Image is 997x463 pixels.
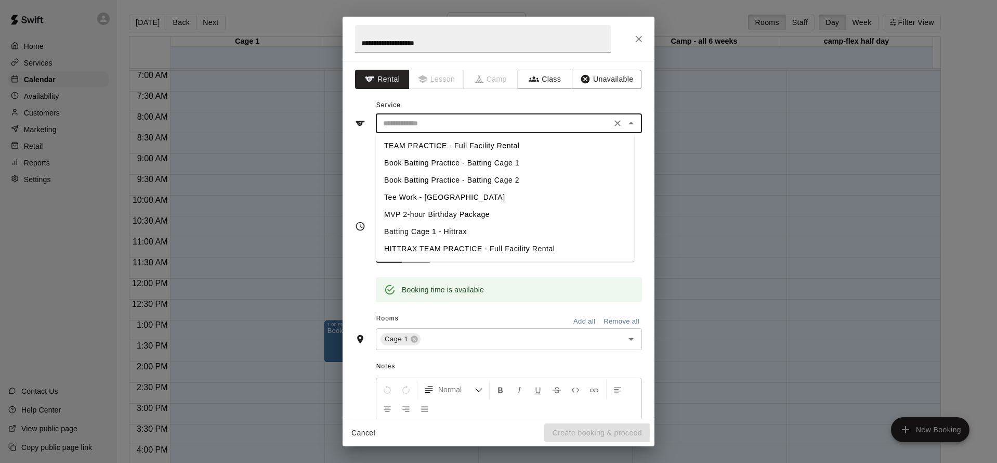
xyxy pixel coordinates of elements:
[355,334,365,344] svg: Rooms
[572,70,641,89] button: Unavailable
[492,380,509,399] button: Format Bold
[585,380,603,399] button: Insert Link
[529,380,547,399] button: Format Underline
[376,137,634,155] li: TEAM PRACTICE - Full Facility Rental
[410,70,464,89] span: Lessons must be created in the Services page first
[381,334,412,344] span: Cage 1
[438,384,475,395] span: Normal
[568,314,601,330] button: Add all
[376,189,634,206] li: Tee Work - [GEOGRAPHIC_DATA]
[397,380,415,399] button: Redo
[518,70,572,89] button: Class
[347,423,380,443] button: Cancel
[381,333,421,345] div: Cage 1
[376,155,634,172] li: Book Batting Practice - Batting Cage 1
[416,399,434,418] button: Justify Align
[376,315,399,322] span: Rooms
[376,240,634,258] li: HITTRAX TEAM PRACTICE - Full Facility Rental
[378,380,396,399] button: Undo
[355,221,365,231] svg: Timing
[376,101,401,109] span: Service
[419,380,487,399] button: Formatting Options
[624,116,638,131] button: Close
[376,172,634,189] li: Book Batting Practice - Batting Cage 2
[376,223,634,240] li: Batting Cage 1 - Hittrax
[610,116,625,131] button: Clear
[567,380,584,399] button: Insert Code
[601,314,642,330] button: Remove all
[624,332,638,346] button: Open
[548,380,566,399] button: Format Strikethrough
[378,399,396,418] button: Center Align
[397,399,415,418] button: Right Align
[355,118,365,128] svg: Service
[609,380,626,399] button: Left Align
[376,358,642,375] span: Notes
[376,206,634,223] li: MVP 2-hour Birthday Package
[510,380,528,399] button: Format Italics
[402,280,484,299] div: Booking time is available
[355,70,410,89] button: Rental
[629,30,648,48] button: Close
[464,70,518,89] span: Camps can only be created in the Services page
